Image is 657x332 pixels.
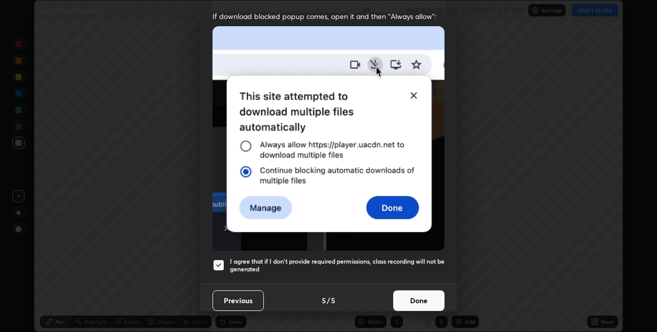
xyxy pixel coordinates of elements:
h4: 5 [331,295,335,306]
button: Previous [212,290,264,311]
img: downloads-permission-blocked.gif [212,26,445,251]
h4: 5 [322,295,326,306]
h5: I agree that if I don't provide required permissions, class recording will not be generated [230,257,445,273]
span: If download blocked popup comes, open it and then "Always allow": [212,11,445,21]
h4: / [327,295,330,306]
button: Done [393,290,445,311]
